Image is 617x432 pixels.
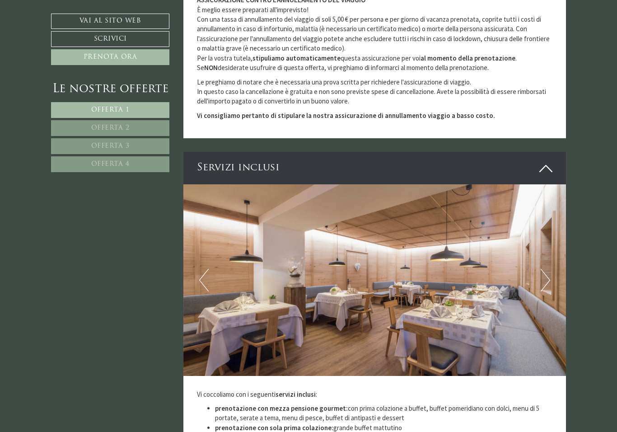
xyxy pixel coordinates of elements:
[7,24,124,50] div: Buon giorno, come possiamo aiutarla?
[51,81,169,98] div: Le nostre offerte
[215,404,348,413] strong: prenotazione con mezza pensione gourmet:
[252,54,341,62] strong: stipuliamo automaticamente
[91,143,130,150] span: Offerta 3
[421,54,515,62] strong: al momento della prenotazione
[204,63,218,72] strong: NON
[91,107,130,113] span: Offerta 1
[51,49,169,65] a: Prenota ora
[197,390,553,399] p: Vi coccoliamo con i seguenti :
[307,238,356,254] button: Invia
[91,125,130,131] span: Offerta 2
[91,161,130,168] span: Offerta 4
[215,404,553,423] li: con prima colazione a buffet, buffet pomeridiano con dolci, menu di 5 portate, serate a tema, men...
[14,42,120,48] small: 18:44
[215,423,333,432] strong: prenotazione con sola prima colazione:
[51,31,169,47] a: Scrivici
[197,77,553,106] p: Le preghiamo di notare che è necessaria una prova scritta per richiedere l'assicurazione di viagg...
[183,152,566,184] div: Servizi inclusi
[163,7,193,21] div: [DATE]
[541,269,550,291] button: Next
[51,14,169,29] a: Vai al sito web
[276,390,316,399] strong: servizi inclusi
[14,26,120,33] div: Montis – Active Nature Spa
[199,269,209,291] button: Previous
[197,111,495,120] strong: Vi consigliamo pertanto di stipulare la nostra assicurazione di annullamento viaggio a basso costo.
